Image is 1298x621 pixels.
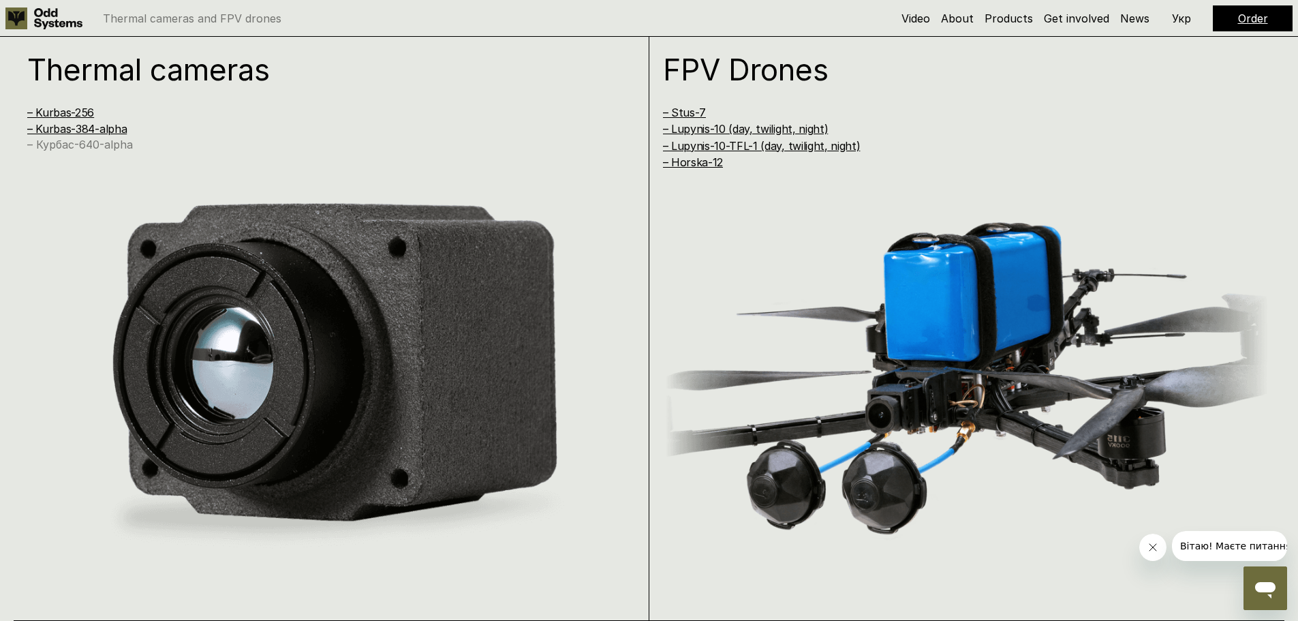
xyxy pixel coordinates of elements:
a: News [1120,12,1149,25]
a: Products [985,12,1033,25]
h1: FPV Drones [663,55,1235,85]
a: – Horska-12 [663,155,723,169]
iframe: Message from company [1172,531,1287,561]
p: Thermal cameras and FPV drones [103,13,281,24]
p: Укр [1172,13,1191,24]
a: Get involved [1044,12,1109,25]
iframe: Close message [1139,534,1166,561]
a: – Курбас-640-alpha [27,138,133,151]
a: – Kurbas-256 [27,106,94,119]
a: Order [1238,12,1268,25]
h1: Thermal cameras [27,55,599,85]
span: Вітаю! Маєте питання? [8,10,125,20]
a: – Lupynis-10 (day, twilight, night) [663,122,829,136]
a: About [941,12,974,25]
iframe: Button to launch messaging window [1243,566,1287,610]
a: – Stus-7 [663,106,706,119]
a: Video [901,12,930,25]
a: – Lupynis-10-TFL-1 (day, twilight, night) [663,139,861,153]
a: – Kurbas-384-alpha [27,122,127,136]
